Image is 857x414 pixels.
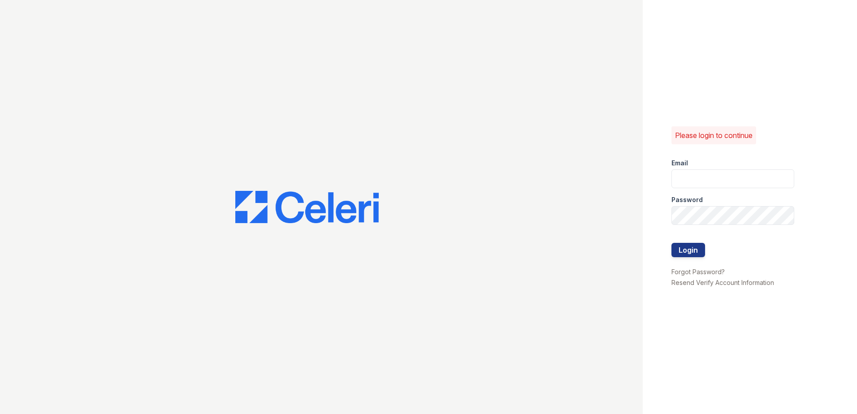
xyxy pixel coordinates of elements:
p: Please login to continue [675,130,753,141]
a: Forgot Password? [671,268,725,276]
button: Login [671,243,705,257]
label: Email [671,159,688,168]
img: CE_Logo_Blue-a8612792a0a2168367f1c8372b55b34899dd931a85d93a1a3d3e32e68fde9ad4.png [235,191,379,223]
label: Password [671,195,703,204]
a: Resend Verify Account Information [671,279,774,286]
